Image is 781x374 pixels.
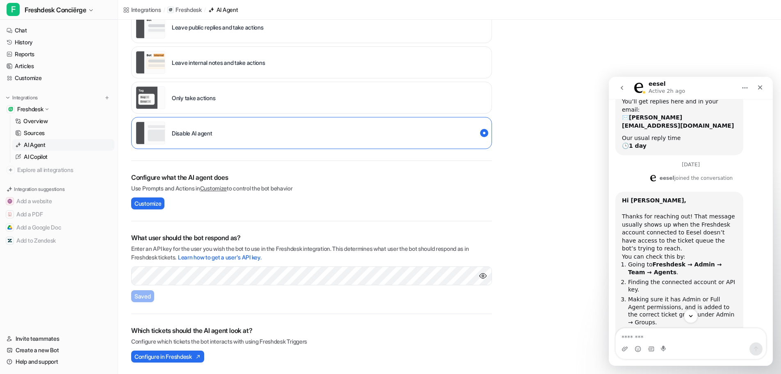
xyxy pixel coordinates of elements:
[7,225,12,230] img: Add a Google Doc
[13,136,128,176] div: Thanks for reaching out! That message usually shows up when the Freshdesk account connected to Ee...
[131,46,492,78] div: live::internal_reply
[172,94,215,102] p: Only take actions
[208,5,238,14] a: AI Agent
[204,6,206,14] span: /
[164,6,165,14] span: /
[13,176,128,184] div: You can check this by:
[24,141,46,149] p: AI Agent
[131,172,492,182] h2: Configure what the AI agent does
[5,95,11,101] img: expand menu
[131,184,492,193] p: Use Prompts and Actions in to control the bot behavior
[479,272,487,280] button: Show API key
[3,356,114,367] a: Help and support
[609,77,773,366] iframe: Intercom live chat
[136,16,165,39] img: Leave public replies and take actions
[12,139,114,151] a: AI Agent
[136,51,165,74] img: Leave internal notes and take actions
[131,351,204,363] button: Configure in Freshdesk
[3,164,114,176] a: Explore all integrations
[26,269,32,275] button: Emoji picker
[17,105,43,113] p: Freshdesk
[7,199,12,204] img: Add a website
[7,252,157,266] textarea: Message…
[3,37,114,48] a: History
[136,86,165,109] img: Only take actions
[7,3,20,16] span: F
[3,333,114,344] a: Invite teammates
[200,185,227,192] a: Customize
[39,269,46,275] button: Gif picker
[52,269,59,275] button: Start recording
[104,95,110,101] img: menu_add.svg
[131,233,492,243] h2: What user should the bot respond as?
[12,115,114,127] a: Overview
[175,6,201,14] p: Freshdesk
[12,94,38,101] p: Integrations
[172,58,265,67] p: Leave internal notes and take actions
[134,292,151,301] span: Saved
[136,122,165,145] img: Disable AI agent
[216,5,238,14] div: AI Agent
[12,151,114,163] a: AI Copilot
[131,326,492,335] h2: Which tickets should the AI agent look at?
[14,186,64,193] p: Integration suggestions
[24,153,48,161] p: AI Copilot
[172,129,212,138] p: Disable AI agent
[131,337,492,346] p: Configure which tickets the bot interacts with using Freshdesk Triggers
[3,25,114,36] a: Chat
[131,117,492,149] div: paused::disabled
[75,232,89,246] button: Scroll to bottom
[3,60,114,72] a: Articles
[8,107,13,112] img: Freshdesk
[167,6,201,14] a: Freshdesk
[19,219,128,249] li: Making sure it has Admin or Full Agent permissions, and is added to the correct ticket group unde...
[7,212,12,217] img: Add a PDF
[3,195,114,208] button: Add a websiteAdd a website
[131,11,492,43] div: live::external_reply
[23,117,48,125] p: Overview
[134,352,192,361] span: Configure in Freshdesk
[13,269,19,275] button: Upload attachment
[12,127,114,139] a: Sources
[3,234,114,247] button: Add to ZendeskAdd to Zendesk
[131,290,154,302] button: Saved
[17,163,111,177] span: Explore all integrations
[3,72,114,84] a: Customize
[13,120,77,127] b: Hi [PERSON_NAME],
[131,244,492,262] p: Enter an API key for the user you wish the bot to use in the Freshdesk integration. This determin...
[19,184,113,199] b: Freshdesk → Admin → Team → Agents
[172,23,264,32] p: Leave public replies and take actions
[25,4,86,16] span: Freshdesk Conciërge
[131,5,161,14] div: Integrations
[7,238,12,243] img: Add to Zendesk
[3,208,114,221] button: Add a PDFAdd a PDF
[131,197,164,209] button: Customize
[141,266,154,279] button: Send a message…
[3,344,114,356] a: Create a new Bot
[13,120,128,136] div: ​
[19,184,128,199] li: Going to .
[123,5,161,14] a: Integrations
[3,48,114,60] a: Reports
[479,272,487,280] img: Show
[3,94,40,102] button: Integrations
[7,166,15,174] img: explore all integrations
[3,221,114,234] button: Add a Google DocAdd a Google Doc
[24,129,45,137] p: Sources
